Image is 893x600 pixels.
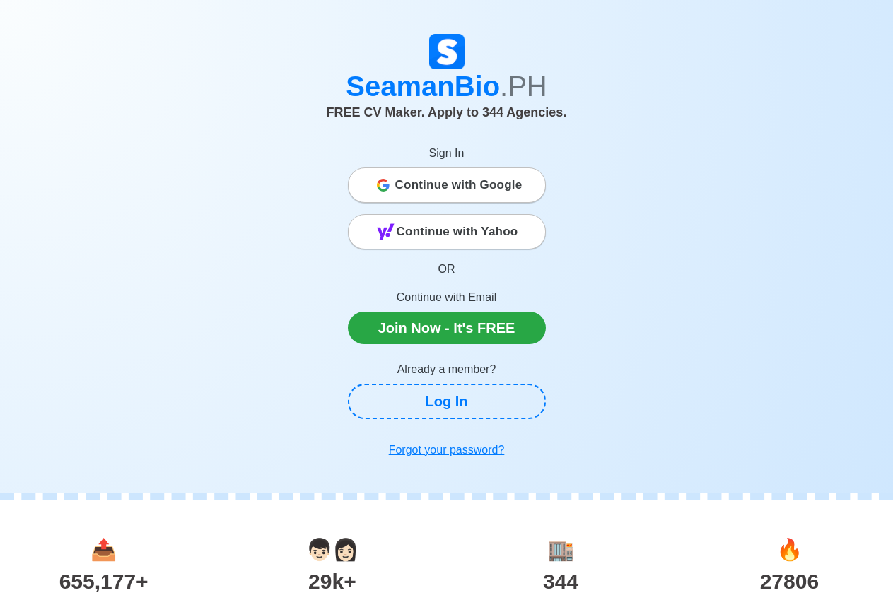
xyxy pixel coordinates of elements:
[348,289,546,306] p: Continue with Email
[54,69,839,103] h1: SeamanBio
[348,361,546,378] p: Already a member?
[500,71,547,102] span: .PH
[348,261,546,278] p: OR
[306,538,358,561] span: users
[91,538,117,561] span: applications
[348,214,546,249] button: Continue with Yahoo
[447,565,675,597] div: 344
[776,538,802,561] span: jobs
[218,565,446,597] div: 29k+
[348,312,546,344] a: Join Now - It's FREE
[397,218,518,246] span: Continue with Yahoo
[395,171,523,199] span: Continue with Google
[348,145,546,162] p: Sign In
[429,34,465,69] img: Logo
[389,444,505,456] u: Forgot your password?
[327,105,567,119] span: FREE CV Maker. Apply to 344 Agencies.
[348,436,546,464] a: Forgot your password?
[348,167,546,203] button: Continue with Google
[348,384,546,419] a: Log In
[548,538,574,561] span: agencies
